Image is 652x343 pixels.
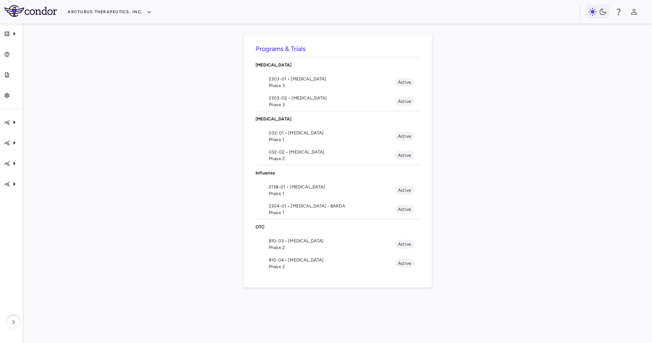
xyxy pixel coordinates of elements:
[256,235,420,254] li: 810-03 • [MEDICAL_DATA]Phase 2Active
[395,206,414,213] span: Active
[395,187,414,194] span: Active
[256,200,420,219] li: 2304-01 • [MEDICAL_DATA] - BARDAPhase 1Active
[395,241,414,248] span: Active
[256,116,420,122] p: [MEDICAL_DATA]
[256,224,420,230] p: OTC
[395,152,414,159] span: Active
[269,76,395,82] span: 2303-01 • [MEDICAL_DATA]
[269,136,395,143] span: Phase 1
[256,146,420,165] li: 032-02 • [MEDICAL_DATA]Phase 2Active
[269,82,395,89] span: Phase 3
[269,209,395,216] span: Phase 1
[256,170,420,176] p: Influenza
[256,62,420,68] p: [MEDICAL_DATA]
[256,92,420,111] li: 2303-02 • [MEDICAL_DATA]Phase 3Active
[269,244,395,251] span: Phase 2
[269,190,395,197] span: Phase 1
[256,254,420,273] li: 810-04 • [MEDICAL_DATA]Phase 2Active
[269,101,395,108] span: Phase 3
[256,127,420,146] li: 032-01 • [MEDICAL_DATA]Phase 1Active
[395,260,414,267] span: Active
[256,111,420,127] div: [MEDICAL_DATA]
[256,57,420,73] div: [MEDICAL_DATA]
[269,155,395,162] span: Phase 2
[256,73,420,92] li: 2303-01 • [MEDICAL_DATA]Phase 3Active
[269,184,395,190] span: 2138-01 • [MEDICAL_DATA]
[4,5,57,17] img: logo-full-BYUhSk78.svg
[395,98,414,105] span: Active
[269,257,395,263] span: 810-04 • [MEDICAL_DATA]
[256,44,420,54] h6: Programs & Trials
[269,238,395,244] span: 810-03 • [MEDICAL_DATA]
[269,203,395,209] span: 2304-01 • [MEDICAL_DATA] - BARDA
[269,130,395,136] span: 032-01 • [MEDICAL_DATA]
[256,165,420,181] div: Influenza
[68,6,152,18] button: Arcturus Therapeutics, Inc.
[269,263,395,270] span: Phase 2
[395,133,414,140] span: Active
[256,219,420,235] div: OTC
[256,181,420,200] li: 2138-01 • [MEDICAL_DATA]Phase 1Active
[395,79,414,86] span: Active
[269,149,395,155] span: 032-02 • [MEDICAL_DATA]
[269,95,395,101] span: 2303-02 • [MEDICAL_DATA]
